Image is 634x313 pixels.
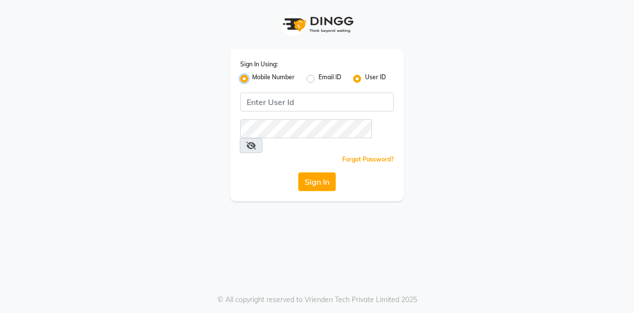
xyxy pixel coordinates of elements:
[318,73,341,85] label: Email ID
[365,73,386,85] label: User ID
[240,93,394,111] input: Username
[240,60,278,69] label: Sign In Using:
[298,172,336,191] button: Sign In
[277,10,357,39] img: logo1.svg
[342,156,394,163] a: Forgot Password?
[240,119,372,138] input: Username
[252,73,295,85] label: Mobile Number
